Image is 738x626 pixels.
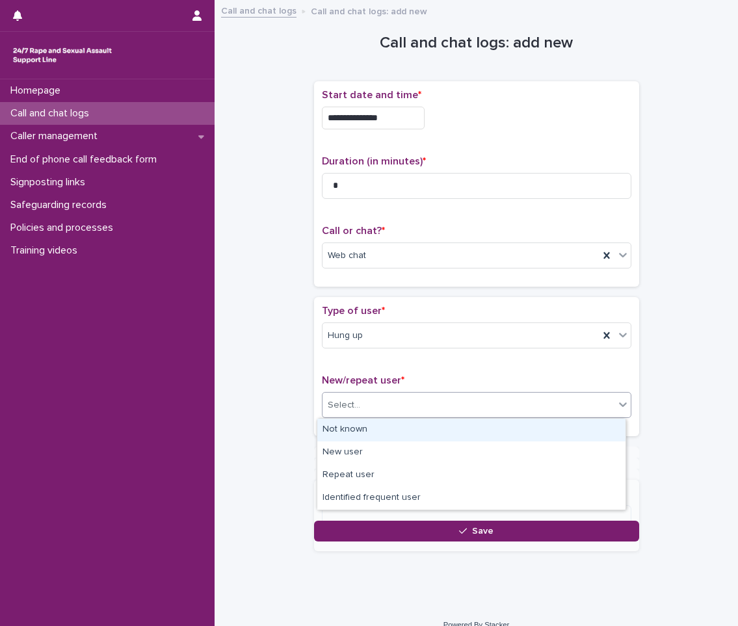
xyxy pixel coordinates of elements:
span: Save [472,527,494,536]
button: Save [314,521,639,541]
p: Homepage [5,85,71,97]
div: Identified frequent user [317,487,626,510]
p: Caller management [5,130,108,142]
p: Safeguarding records [5,199,117,211]
div: New user [317,441,626,464]
div: Select... [328,398,360,412]
span: New/repeat user [322,375,404,385]
span: Duration (in minutes) [322,156,426,166]
p: Training videos [5,244,88,257]
img: rhQMoQhaT3yELyF149Cw [10,42,114,68]
p: Call and chat logs: add new [311,3,427,18]
span: Hung up [328,329,363,343]
p: Signposting links [5,176,96,189]
h1: Call and chat logs: add new [314,34,639,53]
div: Repeat user [317,464,626,487]
p: End of phone call feedback form [5,153,167,166]
span: Call or chat? [322,226,385,236]
span: Type of user [322,306,385,316]
a: Call and chat logs [221,3,297,18]
span: Web chat [328,249,366,263]
div: Not known [317,419,626,441]
p: Policies and processes [5,222,124,234]
p: Call and chat logs [5,107,99,120]
span: Start date and time [322,90,421,100]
